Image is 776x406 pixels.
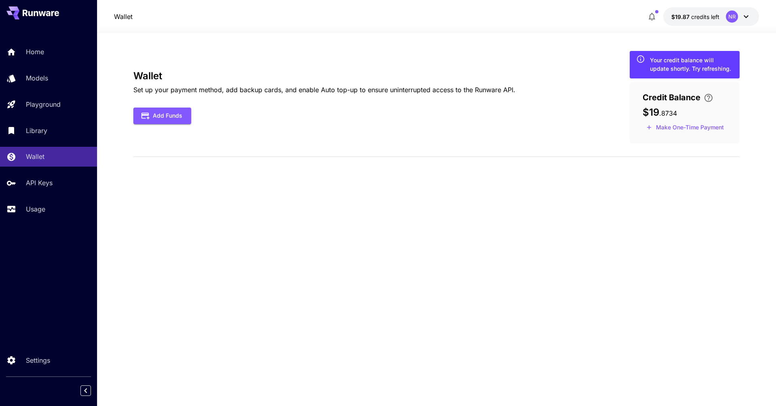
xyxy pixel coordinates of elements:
button: Add Funds [133,108,191,124]
p: Usage [26,204,45,214]
div: $19.8734 [671,13,719,21]
span: credits left [691,13,719,20]
p: Library [26,126,47,135]
p: Home [26,47,44,57]
p: Models [26,73,48,83]
p: Wallet [26,152,44,161]
span: . 8734 [659,109,677,117]
span: $19.87 [671,13,691,20]
div: Widget de chat [736,367,776,406]
p: Set up your payment method, add backup cards, and enable Auto top-up to ensure uninterrupted acce... [133,85,515,95]
button: Enter your card details and choose an Auto top-up amount to avoid service interruptions. We'll au... [700,93,717,103]
iframe: Chat Widget [736,367,776,406]
button: Collapse sidebar [80,385,91,396]
button: Make a one-time, non-recurring payment [643,121,727,134]
p: Playground [26,99,61,109]
h3: Wallet [133,70,515,82]
div: Collapse sidebar [86,383,97,398]
p: Settings [26,355,50,365]
div: Your credit balance will update shortly. Try refreshing. [650,56,733,73]
span: $19 [643,106,659,118]
p: API Keys [26,178,53,188]
div: NR [726,11,738,23]
nav: breadcrumb [114,12,133,21]
span: Credit Balance [643,91,700,104]
a: Wallet [114,12,133,21]
button: $19.8734NR [663,7,759,26]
